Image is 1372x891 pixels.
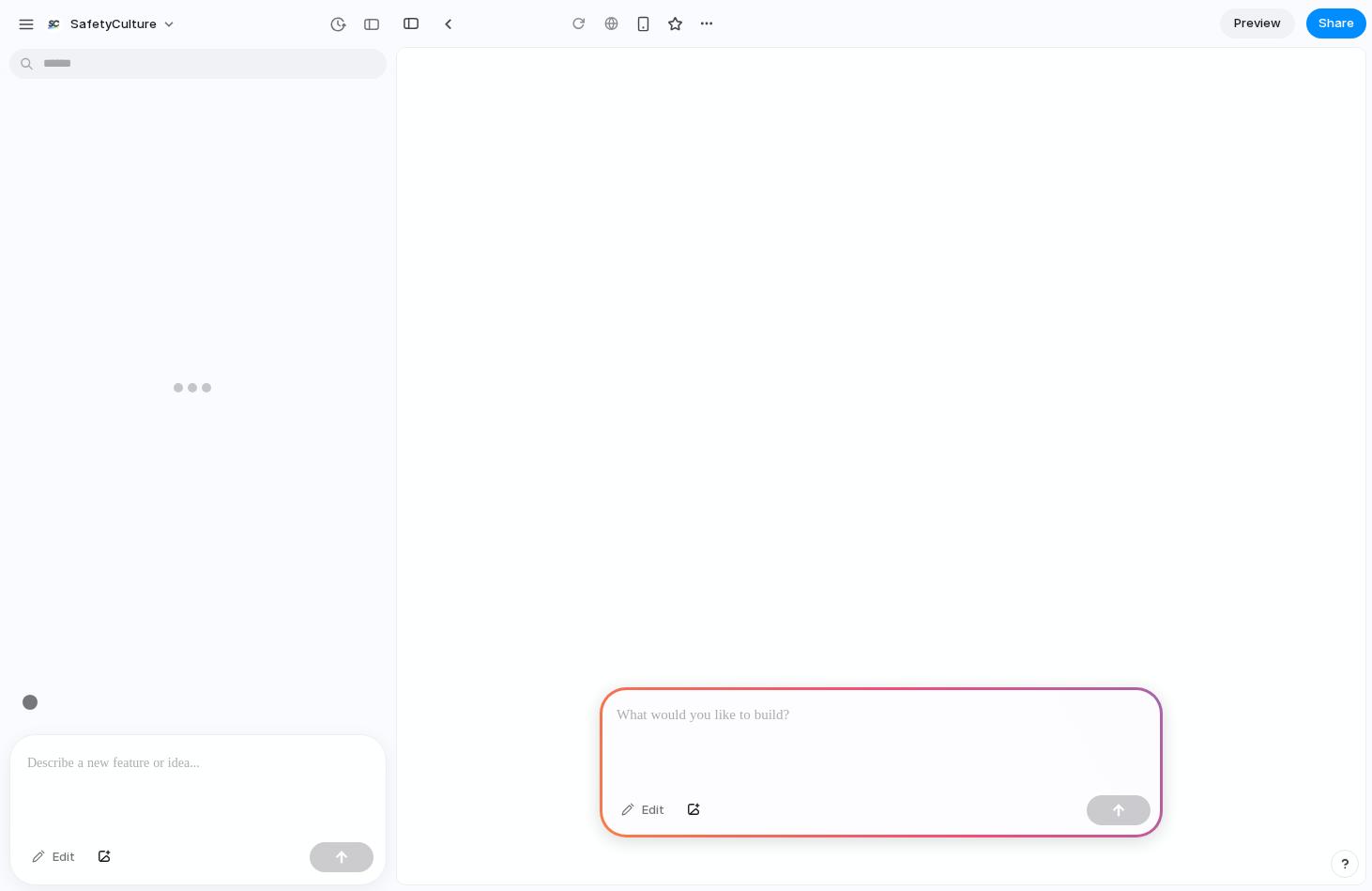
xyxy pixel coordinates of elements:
[1220,8,1295,38] a: Preview
[1234,14,1281,33] span: Preview
[70,15,157,34] span: SafetyCulture
[1319,14,1354,33] span: Share
[1306,8,1366,38] button: Share
[37,9,186,39] button: SafetyCulture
